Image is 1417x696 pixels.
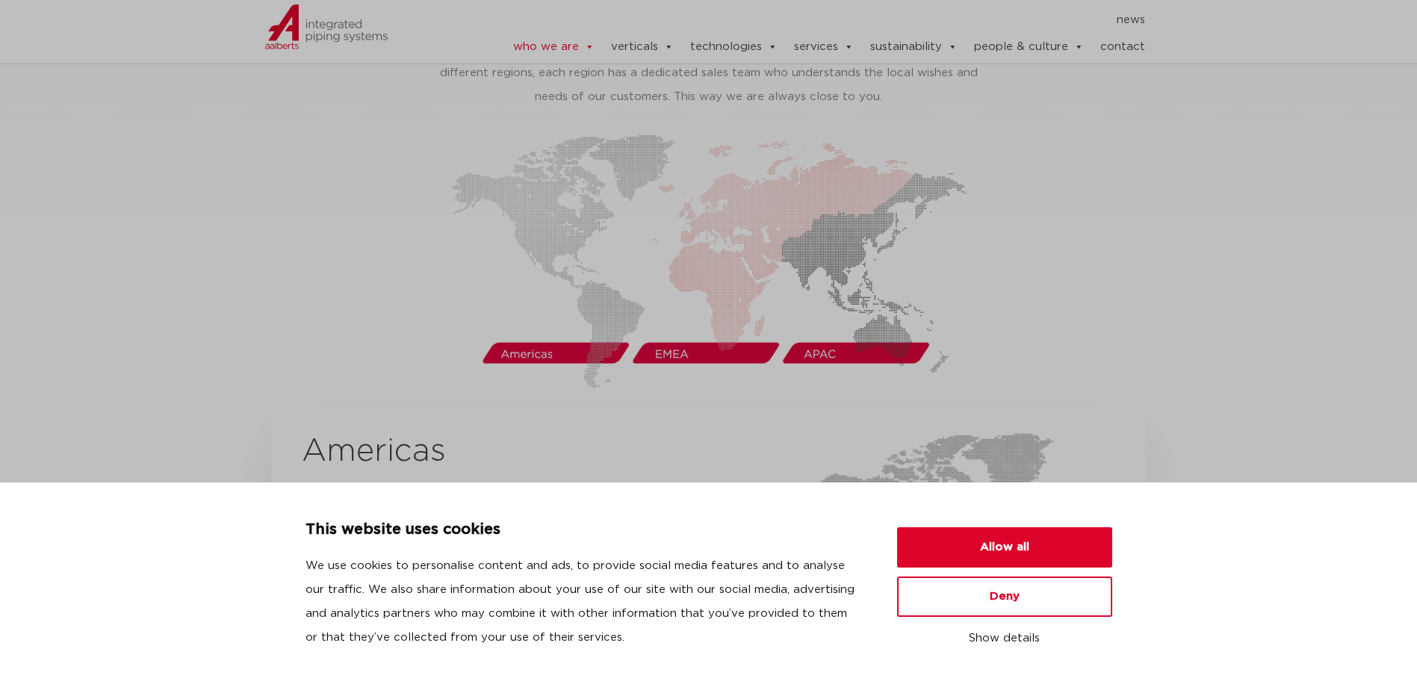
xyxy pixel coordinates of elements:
a: people & culture [974,32,1084,62]
a: technologies [690,32,778,62]
h2: Americas [302,434,729,470]
p: We use cookies to personalise content and ads, to provide social media features and to analyse ou... [306,554,861,650]
a: verticals [611,32,674,62]
button: Allow all [897,527,1112,568]
a: services [794,32,854,62]
a: who we are [513,32,595,62]
p: We have a global footprint, with local sales organisations. Our sales organisation is divided int... [424,37,993,109]
a: news [1117,8,1145,32]
a: contact [1100,32,1145,62]
nav: Menu [468,8,1146,32]
a: sustainability [870,32,958,62]
button: Show details [897,626,1112,651]
p: This website uses cookies [306,518,861,542]
button: Deny [897,577,1112,617]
